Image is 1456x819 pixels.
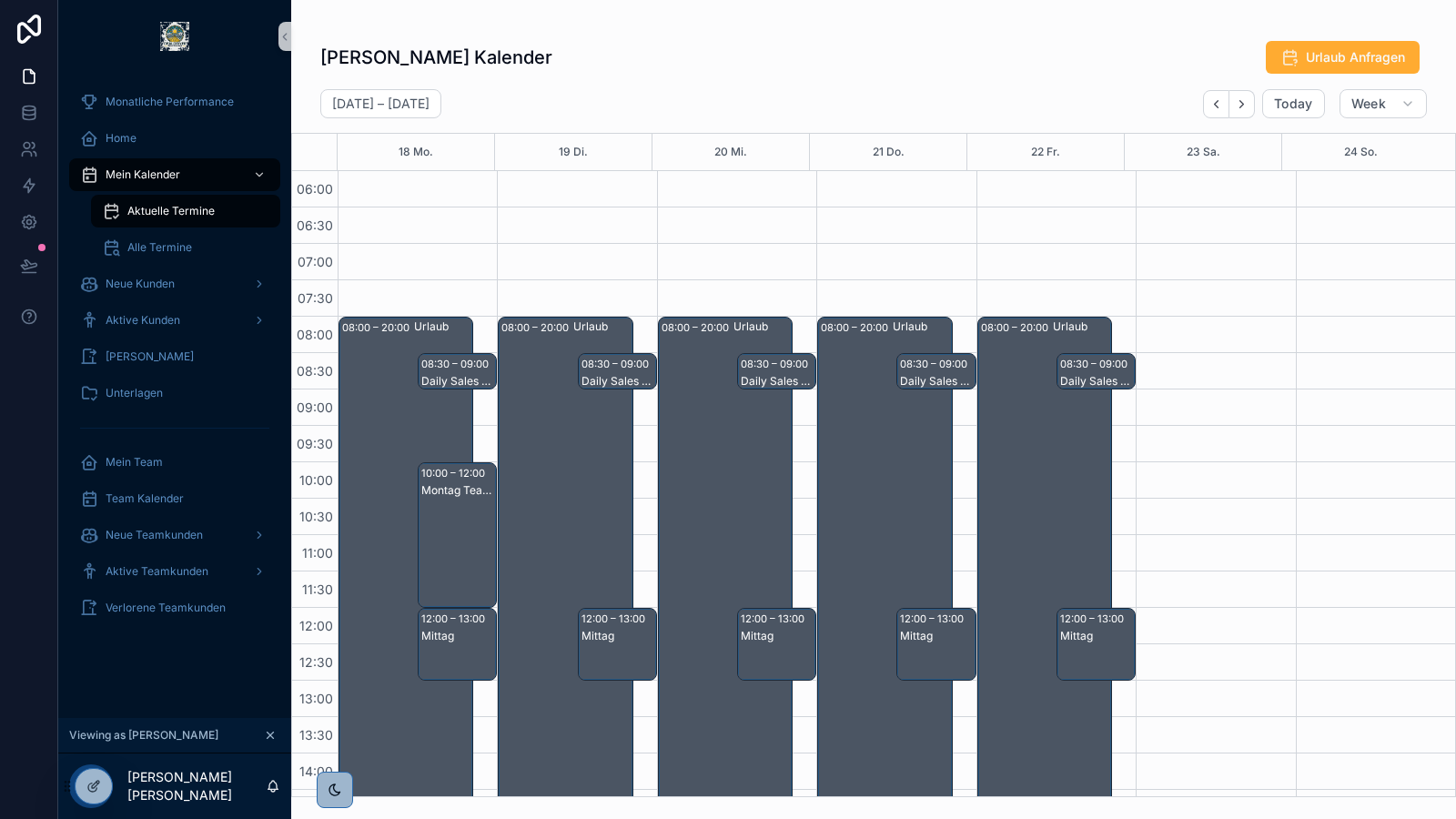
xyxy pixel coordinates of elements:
[106,95,234,109] span: Monatliche Performance
[1060,355,1132,373] div: 08:30 – 09:00
[421,355,493,373] div: 08:30 – 09:00
[292,436,338,451] span: 09:30
[873,134,905,170] button: 21 Do.
[298,545,338,561] span: 11:00
[1262,89,1325,118] button: Today
[1060,629,1134,643] div: Mittag
[292,399,338,415] span: 09:00
[160,22,189,51] img: App logo
[738,354,815,389] div: 08:30 – 09:00Daily Sales per Hub
[714,134,747,170] button: 20 Mi.
[292,327,338,342] span: 08:00
[1344,134,1378,170] button: 24 So.
[421,374,495,389] div: Daily Sales per Hub
[1351,96,1386,112] span: Week
[738,609,815,680] div: 12:00 – 13:00Mittag
[897,354,975,389] div: 08:30 – 09:00Daily Sales per Hub
[106,349,194,364] span: [PERSON_NAME]
[900,374,974,389] div: Daily Sales per Hub
[91,231,280,264] a: Alle Termine
[893,319,950,334] div: Urlaub
[981,318,1053,337] div: 08:00 – 20:00
[69,377,280,409] a: Unterlagen
[320,45,552,70] h1: [PERSON_NAME] Kalender
[127,204,215,218] span: Aktuelle Termine
[741,629,814,643] div: Mittag
[69,446,280,479] a: Mein Team
[292,181,338,197] span: 06:00
[127,240,192,255] span: Alle Termine
[106,491,184,506] span: Team Kalender
[293,290,338,306] span: 07:30
[106,131,136,146] span: Home
[342,318,414,337] div: 08:00 – 20:00
[559,134,588,170] button: 19 Di.
[293,254,338,269] span: 07:00
[106,167,180,182] span: Mein Kalender
[69,591,280,624] a: Verlorene Teamkunden
[69,86,280,118] a: Monatliche Performance
[419,609,496,680] div: 12:00 – 13:00Mittag
[1203,90,1229,118] button: Back
[1266,41,1420,74] button: Urlaub Anfragen
[399,134,433,170] button: 18 Mo.
[419,354,496,389] div: 08:30 – 09:00Daily Sales per Hub
[421,610,490,628] div: 12:00 – 13:00
[69,340,280,373] a: [PERSON_NAME]
[295,654,338,670] span: 12:30
[900,610,968,628] div: 12:00 – 13:00
[741,355,813,373] div: 08:30 – 09:00
[69,728,218,743] span: Viewing as [PERSON_NAME]
[295,509,338,524] span: 10:30
[106,455,163,470] span: Mein Team
[69,122,280,155] a: Home
[1031,134,1060,170] button: 22 Fr.
[1229,90,1255,118] button: Next
[1274,96,1313,112] span: Today
[501,318,573,337] div: 08:00 – 20:00
[91,195,280,227] a: Aktuelle Termine
[900,355,972,373] div: 08:30 – 09:00
[573,319,631,334] div: Urlaub
[106,313,180,328] span: Aktive Kunden
[292,363,338,379] span: 08:30
[900,629,974,643] div: Mittag
[421,464,490,482] div: 10:00 – 12:00
[1306,48,1405,66] span: Urlaub Anfragen
[1057,609,1135,680] div: 12:00 – 13:00Mittag
[897,609,975,680] div: 12:00 – 13:00Mittag
[579,609,656,680] div: 12:00 – 13:00Mittag
[295,618,338,633] span: 12:00
[106,386,163,400] span: Unterlagen
[581,610,650,628] div: 12:00 – 13:00
[69,482,280,515] a: Team Kalender
[1060,374,1134,389] div: Daily Sales per Hub
[733,319,791,334] div: Urlaub
[821,318,893,337] div: 08:00 – 20:00
[741,610,809,628] div: 12:00 – 13:00
[69,268,280,300] a: Neue Kunden
[69,519,280,551] a: Neue Teamkunden
[295,691,338,706] span: 13:00
[581,629,655,643] div: Mittag
[579,354,656,389] div: 08:30 – 09:00Daily Sales per Hub
[1060,610,1128,628] div: 12:00 – 13:00
[58,73,291,648] div: scrollable content
[1053,319,1110,334] div: Urlaub
[581,374,655,389] div: Daily Sales per Hub
[69,304,280,337] a: Aktive Kunden
[1187,134,1220,170] div: 23 Sa.
[292,217,338,233] span: 06:30
[295,727,338,743] span: 13:30
[127,768,266,804] p: [PERSON_NAME] [PERSON_NAME]
[421,483,495,498] div: Montag Teamslot
[106,564,208,579] span: Aktive Teamkunden
[69,158,280,191] a: Mein Kalender
[298,581,338,597] span: 11:30
[741,374,814,389] div: Daily Sales per Hub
